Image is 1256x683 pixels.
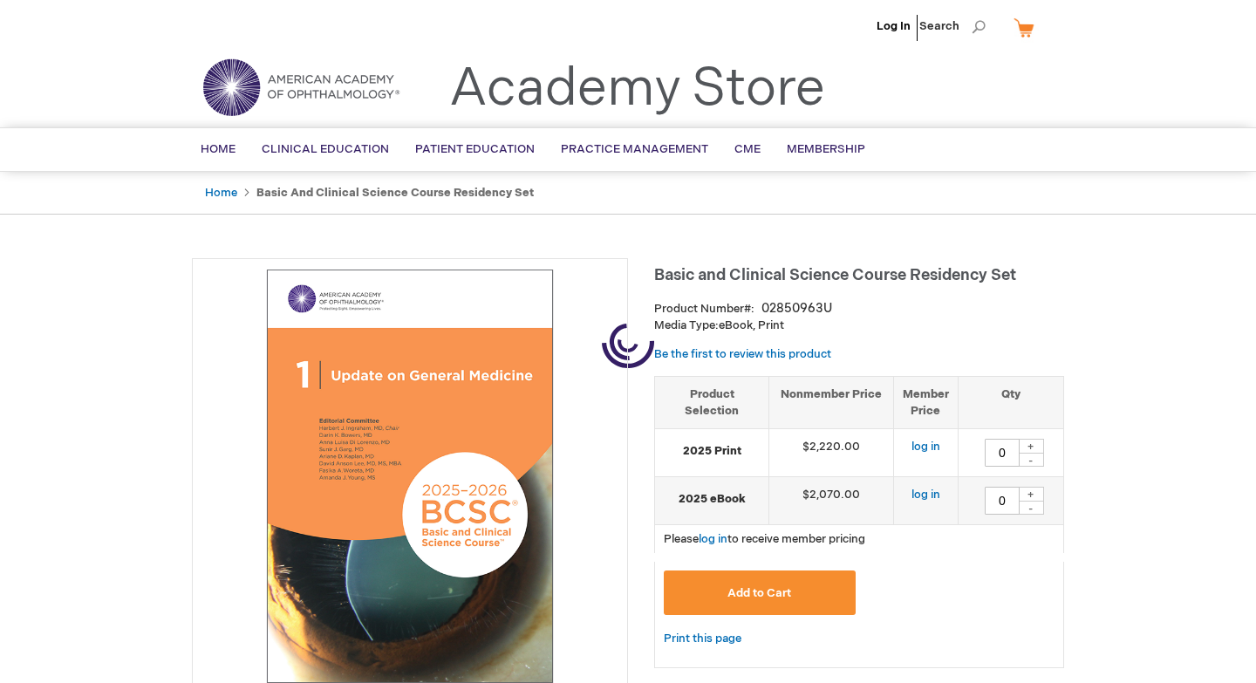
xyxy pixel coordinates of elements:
[761,300,832,318] div: 02850963U
[985,439,1020,467] input: Qty
[561,142,708,156] span: Practice Management
[1018,453,1044,467] div: -
[654,318,719,332] strong: Media Type:
[985,487,1020,515] input: Qty
[893,376,958,428] th: Member Price
[664,628,741,650] a: Print this page
[727,586,791,600] span: Add to Cart
[664,570,856,615] button: Add to Cart
[1018,501,1044,515] div: -
[205,186,237,200] a: Home
[449,58,825,120] a: Academy Store
[734,142,761,156] span: CME
[919,9,986,44] span: Search
[415,142,535,156] span: Patient Education
[699,532,727,546] a: log in
[911,440,940,454] a: log in
[664,532,865,546] span: Please to receive member pricing
[958,376,1063,428] th: Qty
[769,477,894,525] td: $2,070.00
[654,318,1064,334] p: eBook, Print
[654,347,831,361] a: Be the first to review this product
[787,142,865,156] span: Membership
[655,376,769,428] th: Product Selection
[769,376,894,428] th: Nonmember Price
[769,429,894,477] td: $2,220.00
[877,19,911,33] a: Log In
[201,142,235,156] span: Home
[256,186,534,200] strong: Basic and Clinical Science Course Residency Set
[911,488,940,502] a: log in
[664,491,760,508] strong: 2025 eBook
[654,302,754,316] strong: Product Number
[1018,439,1044,454] div: +
[654,266,1016,284] span: Basic and Clinical Science Course Residency Set
[1018,487,1044,502] div: +
[262,142,389,156] span: Clinical Education
[664,443,760,460] strong: 2025 Print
